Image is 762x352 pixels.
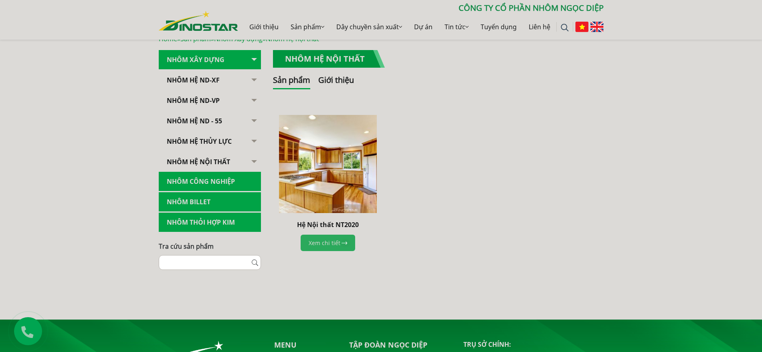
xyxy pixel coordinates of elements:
[273,50,385,68] h1: Nhôm hệ nội thất
[159,111,261,131] a: NHÔM HỆ ND - 55
[590,22,604,32] img: English
[330,14,408,40] a: Dây chuyền sản xuất
[159,132,261,151] a: Nhôm hệ thủy lực
[159,152,261,172] a: Nhôm hệ nội thất
[273,74,310,89] button: Sản phẩm
[159,213,261,232] a: Nhôm Thỏi hợp kim
[575,22,588,32] img: Tiếng Việt
[561,24,569,32] img: search
[159,242,214,251] span: Tra cứu sản phẩm
[523,14,556,40] a: Liên hệ
[475,14,523,40] a: Tuyển dụng
[408,14,439,40] a: Dự án
[439,14,475,40] a: Tin tức
[463,340,604,349] p: Trụ sở chính:
[159,172,261,191] a: Nhôm Công nghiệp
[159,91,261,111] a: Nhôm Hệ ND-VP
[238,2,604,14] p: CÔNG TY CỔ PHẦN NHÔM NGỌC DIỆP
[297,220,359,229] a: Hệ Nội thất NT2020
[318,74,354,89] button: Giới thiệu
[349,340,451,350] p: Tập đoàn Ngọc Diệp
[274,340,336,350] p: Menu
[159,11,238,31] img: Nhôm Dinostar
[279,115,377,213] img: Hệ Nội thất NT2020
[159,70,261,90] a: Nhôm Hệ ND-XF
[301,235,355,251] a: Xem chi tiết
[159,50,261,70] a: Nhôm Xây dựng
[285,14,330,40] a: Sản phẩm
[159,192,261,212] a: Nhôm Billet
[243,14,285,40] a: Giới thiệu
